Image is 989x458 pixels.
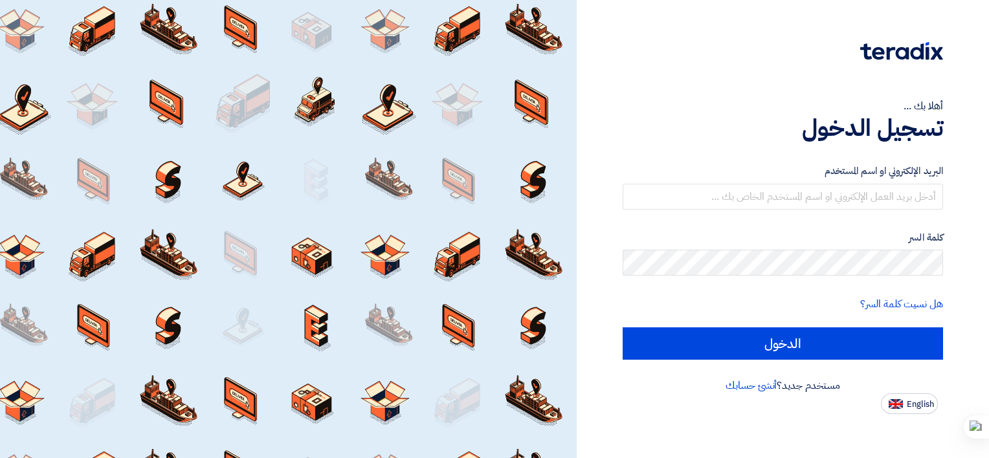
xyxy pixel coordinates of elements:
button: English [881,393,938,414]
div: أهلا بك ... [623,98,943,114]
a: أنشئ حسابك [726,378,777,393]
h1: تسجيل الدخول [623,114,943,142]
input: أدخل بريد العمل الإلكتروني او اسم المستخدم الخاص بك ... [623,184,943,210]
label: البريد الإلكتروني او اسم المستخدم [623,164,943,179]
a: هل نسيت كلمة السر؟ [860,296,943,312]
input: الدخول [623,327,943,360]
img: en-US.png [889,399,903,409]
img: Teradix logo [860,42,943,60]
div: مستخدم جديد؟ [623,378,943,393]
span: English [907,400,934,409]
label: كلمة السر [623,230,943,245]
